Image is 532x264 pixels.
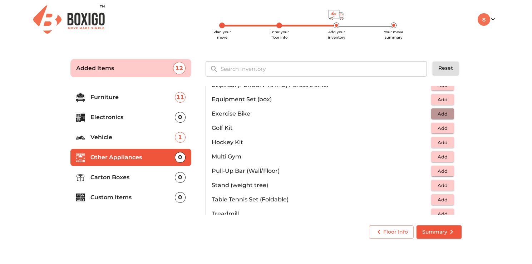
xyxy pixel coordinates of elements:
span: Summary [422,228,456,236]
span: Floor Info [375,228,408,236]
p: Custom Items [90,193,175,202]
p: Pull-Up Bar (Wall/Floor) [212,167,431,175]
p: Equipment Set (box) [212,95,431,104]
button: Add [431,209,454,220]
span: Reset [438,64,453,73]
div: 1 [175,132,186,143]
span: Add [435,210,450,218]
p: Treadmill [212,210,431,218]
input: Search Inventory [216,61,432,77]
p: Furniture [90,93,175,102]
p: Stand (weight tree) [212,181,431,190]
button: Add [431,123,454,134]
span: Add your inventory [328,30,345,40]
p: Multi Gym [212,152,431,161]
button: Add [431,194,454,205]
p: Hockey Kit [212,138,431,147]
p: Exercise Bike [212,109,431,118]
span: Add [435,167,450,175]
button: Add [431,94,454,105]
span: Add [435,110,450,118]
span: Enter your floor info [270,30,289,40]
span: Add [435,196,450,204]
p: Electronics [90,113,175,122]
button: Add [431,166,454,177]
div: 0 [175,112,186,123]
div: 0 [175,152,186,163]
button: Floor Info [369,225,414,239]
span: Add [435,181,450,190]
button: Add [431,151,454,162]
p: Golf Kit [212,124,431,132]
p: Carton Boxes [90,173,175,182]
span: Add [435,138,450,147]
div: 0 [175,172,186,183]
span: Add [435,153,450,161]
p: Added Items [76,64,173,73]
button: Reset [433,62,459,75]
span: Plan your move [213,30,231,40]
p: Other Appliances [90,153,175,162]
button: Add [431,108,454,119]
span: Add [435,124,450,132]
button: Add [431,180,454,191]
button: Add [431,137,454,148]
img: Boxigo [33,5,105,34]
button: Summary [417,225,462,239]
span: Your move summary [384,30,403,40]
p: Vehicle [90,133,175,142]
div: 0 [175,192,186,203]
div: 12 [173,62,186,74]
div: 11 [175,92,186,103]
p: Table Tennis Set (Foldable) [212,195,431,204]
span: Add [435,96,450,104]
